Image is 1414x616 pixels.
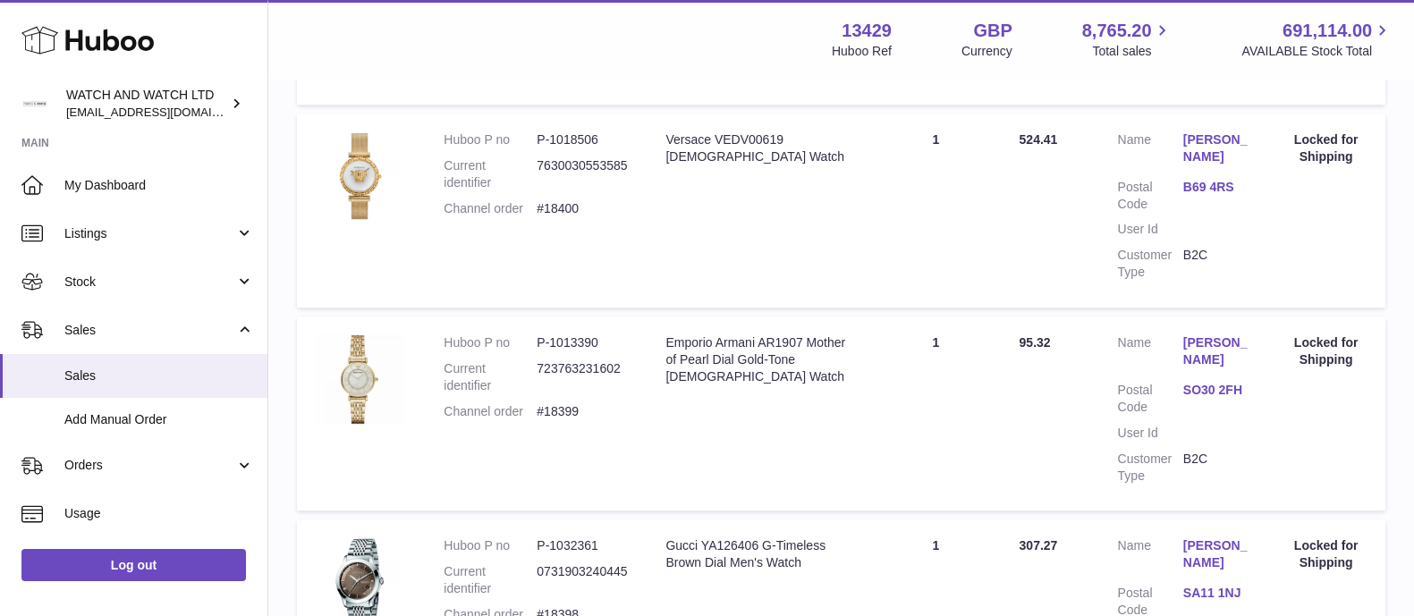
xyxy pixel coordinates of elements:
[1241,43,1393,60] span: AVAILABLE Stock Total
[444,131,537,148] dt: Huboo P no
[64,367,254,384] span: Sales
[315,131,404,221] img: 1730886707.jpg
[444,200,537,217] dt: Channel order
[21,549,246,581] a: Log out
[1117,537,1182,576] dt: Name
[444,157,537,191] dt: Current identifier
[665,131,852,165] div: Versace VEDV00619 [DEMOGRAPHIC_DATA] Watch
[21,90,48,117] img: internalAdmin-13429@internal.huboo.com
[66,87,227,121] div: WATCH AND WATCH LTD
[537,334,630,351] dd: P-1013390
[66,105,263,119] span: [EMAIL_ADDRESS][DOMAIN_NAME]
[444,334,537,351] dt: Huboo P no
[832,43,892,60] div: Huboo Ref
[1092,43,1172,60] span: Total sales
[1117,247,1182,281] dt: Customer Type
[665,334,852,385] div: Emporio Armani AR1907 Mother of Pearl Dial Gold-Tone [DEMOGRAPHIC_DATA] Watch
[1284,537,1367,571] div: Locked for Shipping
[1019,538,1057,553] span: 307.27
[842,19,892,43] strong: 13429
[1117,451,1182,485] dt: Customer Type
[537,157,630,191] dd: 7630030553585
[1183,537,1249,571] a: [PERSON_NAME]
[1117,382,1182,416] dt: Postal Code
[537,200,630,217] dd: #18400
[537,403,630,420] dd: #18399
[444,403,537,420] dt: Channel order
[973,19,1012,43] strong: GBP
[870,114,1001,308] td: 1
[1019,132,1057,147] span: 524.41
[64,225,235,242] span: Listings
[444,537,537,554] dt: Huboo P no
[1183,334,1249,368] a: [PERSON_NAME]
[1117,179,1182,213] dt: Postal Code
[1241,19,1393,60] a: 691,114.00 AVAILABLE Stock Total
[1117,425,1182,442] dt: User Id
[1082,19,1152,43] span: 8,765.20
[1183,247,1249,281] dd: B2C
[1183,179,1249,196] a: B69 4RS
[1019,335,1050,350] span: 95.32
[1117,334,1182,373] dt: Name
[64,505,254,522] span: Usage
[1284,334,1367,368] div: Locked for Shipping
[1082,19,1173,60] a: 8,765.20 Total sales
[537,537,630,554] dd: P-1032361
[870,316,1001,511] td: 1
[665,537,852,571] div: Gucci YA126406 G-Timeless Brown Dial Men's Watch
[1183,131,1249,165] a: [PERSON_NAME]
[64,177,254,194] span: My Dashboard
[64,411,254,428] span: Add Manual Order
[444,563,537,597] dt: Current identifier
[64,274,235,291] span: Stock
[1183,585,1249,602] a: SA11 1NJ
[537,563,630,597] dd: 0731903240445
[1117,221,1182,238] dt: User Id
[64,322,235,339] span: Sales
[961,43,1012,60] div: Currency
[1117,131,1182,170] dt: Name
[444,360,537,394] dt: Current identifier
[64,457,235,474] span: Orders
[1183,451,1249,485] dd: B2C
[1284,131,1367,165] div: Locked for Shipping
[1183,382,1249,399] a: SO30 2FH
[1283,19,1372,43] span: 691,114.00
[537,360,630,394] dd: 723763231602
[537,131,630,148] dd: P-1018506
[315,334,404,424] img: 1727865049.jpg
